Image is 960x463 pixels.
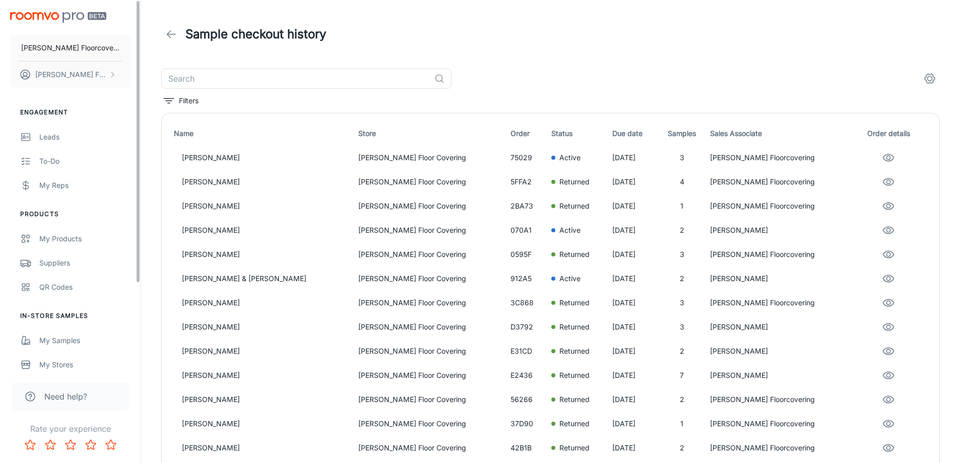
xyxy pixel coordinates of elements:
p: 3 [662,321,701,333]
p: Returned [559,394,590,405]
button: Rate 1 star [20,435,40,455]
button: Rate 3 star [60,435,81,455]
button: eye [878,220,899,240]
p: [DATE] [612,394,655,405]
div: Suppliers [39,257,131,269]
p: [PERSON_NAME] [182,370,350,381]
p: [PERSON_NAME] Floor Covering [358,152,502,163]
th: Order details [854,121,931,146]
p: [DATE] [612,176,655,187]
p: [DATE] [612,201,655,212]
p: [DATE] [612,273,655,284]
p: [PERSON_NAME] [182,394,350,405]
th: Sales Associate [706,121,854,146]
p: [DATE] [612,346,655,357]
input: Search [161,69,430,89]
p: [PERSON_NAME] Floor Covering [358,297,502,308]
button: eye [878,341,899,361]
p: [DATE] [612,370,655,381]
p: [PERSON_NAME] Floor Covering [358,442,502,453]
p: 3 [662,297,701,308]
div: My Samples [39,335,131,346]
p: [PERSON_NAME] Floor Covering [358,225,502,236]
p: [PERSON_NAME] [710,346,850,357]
button: eye [878,317,899,337]
p: [DATE] [612,225,655,236]
p: Filters [179,95,199,106]
p: Active [559,273,581,284]
p: Rate your experience [8,423,133,435]
p: 0595F [510,249,543,260]
button: eye [878,148,899,168]
p: [PERSON_NAME] [182,225,350,236]
p: 3 [662,249,701,260]
p: [PERSON_NAME] [182,152,350,163]
p: [PERSON_NAME] [182,442,350,453]
button: eye [878,414,899,434]
p: [PERSON_NAME] [182,346,350,357]
p: [PERSON_NAME] Floor Covering [358,346,502,357]
p: [PERSON_NAME] Floorcovering [710,418,850,429]
p: Returned [559,249,590,260]
p: [PERSON_NAME] Floorcovering [21,42,119,53]
button: eye [878,269,899,289]
div: Leads [39,131,131,143]
p: 2 [662,394,701,405]
p: 56266 [510,394,543,405]
p: [DATE] [612,249,655,260]
p: [PERSON_NAME] Floorcovering [710,442,850,453]
p: [PERSON_NAME] [182,201,350,212]
p: 5FFA2 [510,176,543,187]
button: eye [878,365,899,385]
p: 2BA73 [510,201,543,212]
p: [PERSON_NAME] Floorcovering [710,249,850,260]
p: [PERSON_NAME] Floorcovering [710,297,850,308]
p: Returned [559,370,590,381]
button: filter [161,93,201,109]
img: Roomvo PRO Beta [10,12,106,23]
h1: Sample checkout history [185,25,326,43]
p: 2 [662,225,701,236]
p: 070A1 [510,225,543,236]
p: Returned [559,321,590,333]
p: 1 [662,201,701,212]
button: eye [878,389,899,410]
p: [PERSON_NAME] [710,225,850,236]
p: [DATE] [612,442,655,453]
p: [PERSON_NAME] Floor Covering [358,273,502,284]
div: My Stores [39,359,131,370]
p: 4 [662,176,701,187]
p: [PERSON_NAME] Floor Covering [358,321,502,333]
div: To-do [39,156,131,167]
button: eye [878,244,899,264]
p: 912A5 [510,273,543,284]
span: Need help? [44,390,87,403]
p: [PERSON_NAME] [710,321,850,333]
p: [PERSON_NAME] [182,176,350,187]
div: My Reps [39,180,131,191]
p: [PERSON_NAME] Floor Covering [358,394,502,405]
p: [PERSON_NAME] Floorcovering [35,69,106,80]
p: [PERSON_NAME] [182,297,350,308]
th: Status [547,121,608,146]
p: 7 [662,370,701,381]
p: [PERSON_NAME] Floor Covering [358,249,502,260]
p: 3 [662,152,701,163]
div: QR Codes [39,282,131,293]
p: [DATE] [612,297,655,308]
p: E31CD [510,346,543,357]
p: 37D90 [510,418,543,429]
button: eye [878,172,899,192]
p: [PERSON_NAME] & [PERSON_NAME] [182,273,350,284]
p: 2 [662,442,701,453]
p: [PERSON_NAME] [710,273,850,284]
p: D3792 [510,321,543,333]
p: [PERSON_NAME] [710,370,850,381]
p: [PERSON_NAME] [182,418,350,429]
button: eye [878,293,899,313]
th: Store [354,121,506,146]
button: eye [878,438,899,458]
button: Rate 4 star [81,435,101,455]
p: [PERSON_NAME] Floor Covering [358,370,502,381]
p: [PERSON_NAME] [182,321,350,333]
